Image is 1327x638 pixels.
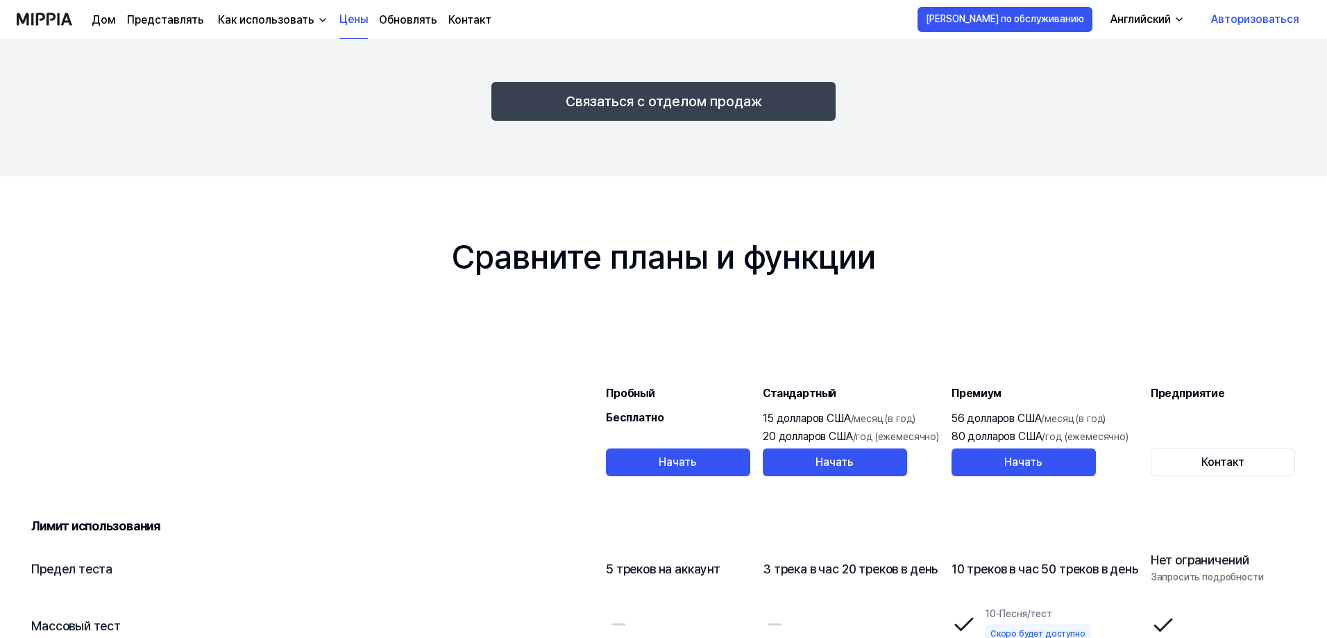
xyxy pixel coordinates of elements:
font: 15 долларов США [763,412,851,425]
font: /год (ежемесячно) [853,431,939,442]
a: Контакт [448,12,491,28]
font: Стандартный [763,387,836,400]
button: Контакт [1151,448,1295,476]
font: Лимит использования [31,519,160,533]
font: /месяц (в год) [1041,413,1106,424]
font: Цены [339,12,368,26]
font: 5 треков на аккаунт [606,562,720,577]
button: Английский [1099,6,1193,33]
button: Начать [606,448,750,476]
button: Связаться с отделом продаж [491,82,836,121]
font: [PERSON_NAME] по обслуживанию [926,13,1084,24]
font: Начать [815,455,854,469]
font: Контакт [1201,455,1244,469]
img: вниз [317,15,328,26]
font: Связаться с отделом продаж [566,93,762,110]
a: Обновлять [379,12,437,28]
font: Нет ограничений [1151,553,1249,567]
font: Начать [1004,455,1042,469]
a: Дом [92,12,116,28]
font: 3 трека в час 20 треков в день [763,562,938,577]
font: Массовый тест [31,619,120,633]
font: 10-Песня/тест [985,608,1052,619]
font: Пробный [606,387,655,400]
font: Бесплатно [606,411,664,424]
font: Английский [1110,12,1171,26]
a: Цены [339,1,368,39]
font: /год (ежемесячно) [1042,431,1128,442]
button: [PERSON_NAME] по обслуживанию [918,7,1092,32]
button: Начать [763,448,907,476]
font: Запросить подробности [1151,571,1264,582]
a: Контакт [1151,455,1295,469]
button: Начать [952,448,1096,476]
font: Как использовать [218,13,314,26]
font: 80 долларов США [952,430,1042,443]
a: Представлять [127,12,204,28]
font: Предел теста [31,562,112,576]
font: Сравните планы и функции [452,237,876,277]
font: 56 долларов США [952,412,1042,425]
font: Авторизоваться [1211,12,1299,26]
font: Обновлять [379,13,437,26]
font: Начать [659,455,697,469]
font: Контакт [448,13,491,26]
font: 10 треков в час 50 треков в день [952,562,1138,577]
button: Как использовать [215,12,328,28]
font: Премиум [952,387,1001,400]
font: Дом [92,13,116,26]
font: Предприятие [1151,387,1225,400]
font: 20 долларов США [763,430,853,443]
font: /месяц (в год) [851,413,915,424]
font: Представлять [127,13,204,26]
